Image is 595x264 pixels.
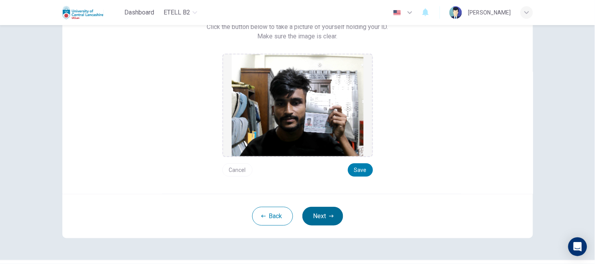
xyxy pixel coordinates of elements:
img: preview screemshot [232,54,364,156]
div: Open Intercom Messenger [568,237,587,256]
span: eTELL B2 [164,8,190,17]
a: Uclan logo [62,5,122,20]
button: Next [302,207,343,226]
button: Save [348,163,373,177]
button: Back [252,207,293,226]
button: Cancel [222,163,253,177]
img: Profile picture [449,6,462,19]
button: Dashboard [121,5,157,20]
img: en [392,10,402,16]
span: Dashboard [124,8,154,17]
span: Make sure the image is clear. [258,32,338,41]
div: [PERSON_NAME] [468,8,511,17]
img: Uclan logo [62,5,104,20]
button: eTELL B2 [160,5,200,20]
span: Click the button below to take a picture of yourself holding your ID. [207,22,388,32]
